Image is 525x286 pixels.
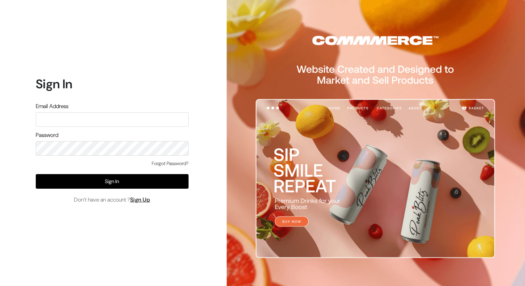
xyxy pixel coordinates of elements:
button: Sign In [36,174,189,189]
a: Forgot Password? [152,160,189,167]
label: Password [36,131,58,139]
a: Sign Up [130,196,150,203]
label: Email Address [36,102,68,111]
span: Don’t have an account ? [74,196,150,204]
h1: Sign In [36,76,189,91]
